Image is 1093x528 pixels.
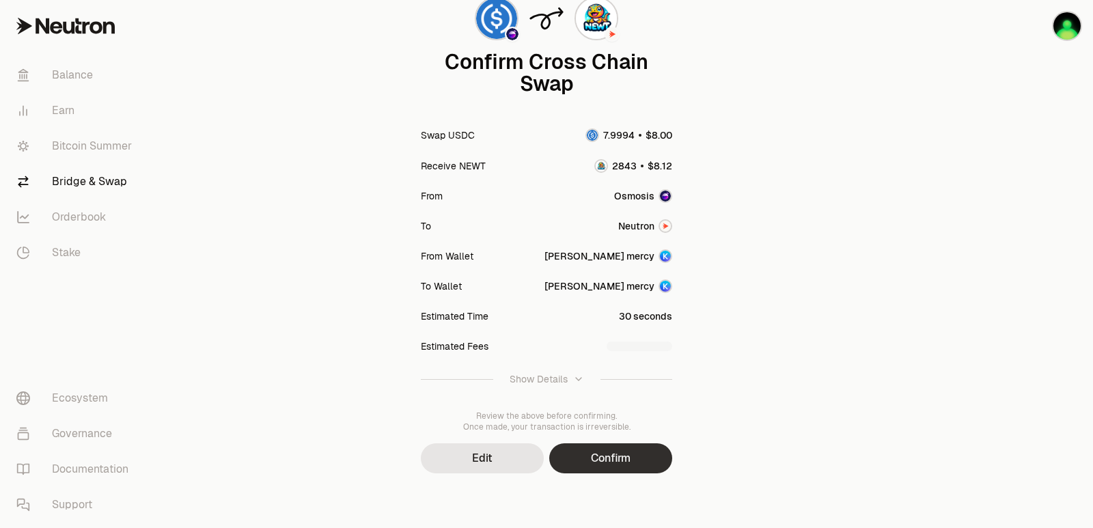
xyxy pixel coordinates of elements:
a: Documentation [5,451,148,487]
img: Neutron Logo [606,28,618,40]
a: Earn [5,93,148,128]
div: To [421,219,431,233]
div: From Wallet [421,249,473,263]
a: Support [5,487,148,523]
div: Swap USDC [421,128,475,142]
div: [PERSON_NAME] mercy [544,249,654,263]
div: Estimated Fees [421,339,488,353]
span: Neutron [618,219,654,233]
div: Receive NEWT [421,159,486,173]
div: To Wallet [421,279,462,293]
a: Orderbook [5,199,148,235]
div: Estimated Time [421,309,488,323]
img: Account Image [660,281,671,292]
a: Bitcoin Summer [5,128,148,164]
div: 30 seconds [619,309,672,323]
div: Confirm Cross Chain Swap [421,51,672,95]
a: Bridge & Swap [5,164,148,199]
button: Show Details [421,361,672,397]
span: Osmosis [614,189,654,203]
img: Osmosis Logo [506,28,518,40]
button: [PERSON_NAME] mercyAccount Image [544,249,672,263]
button: [PERSON_NAME] mercyAccount Image [544,279,672,293]
div: From [421,189,443,203]
a: Stake [5,235,148,270]
a: Governance [5,416,148,451]
div: [PERSON_NAME] mercy [544,279,654,293]
a: Ecosystem [5,380,148,416]
div: Show Details [510,372,568,386]
img: Osmosis Logo [660,191,671,202]
img: Account Image [660,251,671,262]
img: USDC Logo [587,130,598,141]
button: Confirm [549,443,672,473]
img: sandy mercy [1053,12,1081,40]
img: NEWT Logo [596,161,607,171]
button: Edit [421,443,544,473]
a: Balance [5,57,148,93]
div: Review the above before confirming. Once made, your transaction is irreversible. [421,411,672,432]
img: Neutron Logo [660,221,671,232]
